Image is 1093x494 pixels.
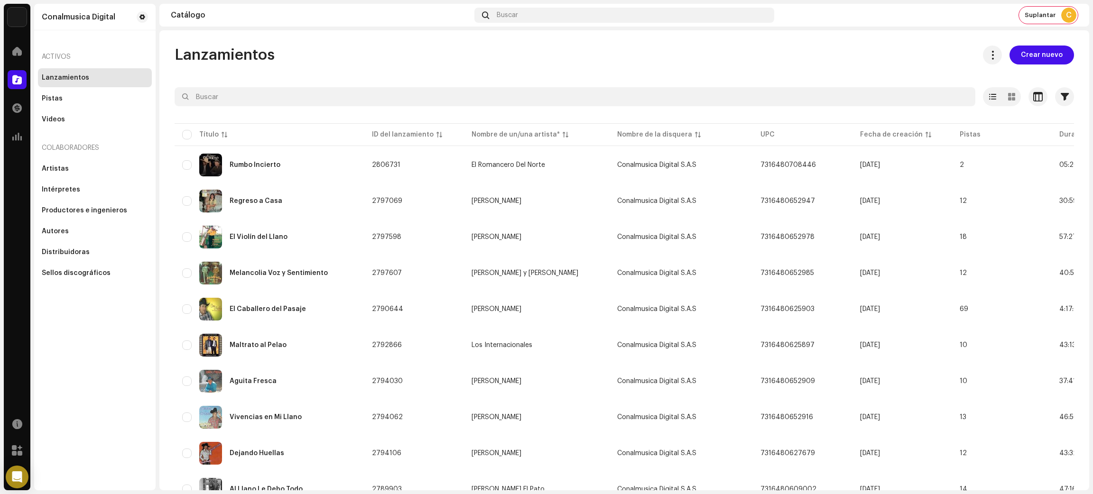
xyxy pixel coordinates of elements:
[472,270,578,276] div: [PERSON_NAME] y [PERSON_NAME]
[38,89,152,108] re-m-nav-item: Pistas
[760,378,815,384] span: 7316480652909
[199,442,222,465] img: a00634b5-f88a-46b0-ab32-07c1e3ec2649
[175,46,275,64] span: Lanzamientos
[960,198,967,204] span: 12
[960,306,968,312] span: 69
[1021,46,1063,64] span: Crear nuevo
[497,11,518,19] span: Buscar
[372,450,401,457] span: 2794106
[230,450,284,457] div: Dejando Huellas
[42,248,90,256] div: Distribuidoras
[199,262,222,284] img: 81a8fc94-5f9f-4e76-b92b-081d3c9b817b
[472,450,521,457] div: [PERSON_NAME]
[38,264,152,283] re-m-nav-item: Sellos discográficos
[617,162,696,168] span: Conalmusica Digital S.A.S
[372,378,403,384] span: 2794030
[42,13,115,21] div: Conalmusica Digital
[760,162,816,168] span: 7316480708446
[860,378,880,384] span: 8 may 2025
[38,243,152,262] re-m-nav-item: Distribuidoras
[372,162,400,168] span: 2806731
[472,198,521,204] div: [PERSON_NAME]
[199,334,222,357] img: e0ee6a89-0961-47a0-9024-905f215320c5
[199,298,222,320] img: 56ecfa2e-b8c8-4ae1-b422-66cef0fd90fe
[230,234,287,240] div: El Violín del Llano
[472,414,602,421] span: Luis Felipe Salcedo Pantoja
[472,342,602,348] span: Los Internacionales
[760,486,816,493] span: 7316480609002
[760,270,814,276] span: 7316480652985
[199,130,219,139] div: Título
[617,414,696,421] span: Conalmusica Digital S.A.S
[472,198,602,204] span: Marlelly Díaz
[372,414,403,421] span: 2794062
[617,378,696,384] span: Conalmusica Digital S.A.S
[38,68,152,87] re-m-nav-item: Lanzamientos
[1059,378,1076,384] span: 37:41
[472,378,602,384] span: Luis Enrico
[860,270,880,276] span: 9 may 2025
[42,116,65,123] div: Videos
[230,162,280,168] div: Rumbo Incierto
[472,342,532,348] div: Los Internacionales
[860,486,880,493] span: 6 may 2025
[472,162,545,168] div: El Romancero Del Norte
[42,95,63,102] div: Pistas
[8,8,27,27] img: 48257be4-38e1-423f-bf03-81300282f8d9
[617,306,696,312] span: Conalmusica Digital S.A.S
[38,201,152,220] re-m-nav-item: Productores e ingenieros
[42,207,127,214] div: Productores e ingenieros
[372,270,402,276] span: 2797607
[760,198,815,204] span: 7316480652947
[472,130,560,139] div: Nombre de un/una artista*
[38,137,152,159] div: Colaboradores
[1059,450,1077,457] span: 43:32
[960,378,967,384] span: 10
[860,234,880,240] span: 9 may 2025
[960,270,967,276] span: 12
[1059,270,1078,276] span: 40:53
[42,165,69,173] div: Artistas
[1059,486,1076,493] span: 47:16
[230,270,328,276] div: Melancolia Voz y Sentimiento
[372,306,403,312] span: 2790644
[199,406,222,429] img: 36b3f0e5-880e-4db6-bab3-8ff01b0f7c63
[472,486,545,493] div: [PERSON_NAME] El Pato
[171,11,471,19] div: Catálogo
[38,222,152,241] re-m-nav-item: Autores
[760,414,813,421] span: 7316480652916
[617,198,696,204] span: Conalmusica Digital S.A.S
[472,306,521,312] div: [PERSON_NAME]
[860,130,923,139] div: Fecha de creación
[38,110,152,129] re-m-nav-item: Videos
[960,414,966,421] span: 13
[38,180,152,199] re-m-nav-item: Intérpretes
[760,306,815,312] span: 7316480625903
[1010,46,1074,64] button: Crear nuevo
[372,198,402,204] span: 2797069
[372,130,434,139] div: ID del lanzamiento
[42,74,89,82] div: Lanzamientos
[472,234,602,240] span: Rafael Lorenzo Pérez
[760,234,815,240] span: 7316480652978
[38,46,152,68] re-a-nav-header: Activos
[860,342,880,348] span: 8 may 2025
[230,414,302,421] div: Vivencias en Mi Llano
[42,186,80,193] div: Intérpretes
[860,450,880,457] span: 8 may 2025
[617,342,696,348] span: Conalmusica Digital S.A.S
[617,450,696,457] span: Conalmusica Digital S.A.S
[472,414,521,421] div: [PERSON_NAME]
[199,190,222,212] img: 18cc9541-087b-4146-8636-399dfb5d7749
[230,486,303,493] div: Al Llano Le Debo Todo
[472,378,521,384] div: [PERSON_NAME]
[42,269,111,277] div: Sellos discográficos
[1059,234,1077,240] span: 57:27
[230,306,306,312] div: El Caballero del Pasaje
[230,198,282,204] div: Regreso a Casa
[860,198,880,204] span: 9 may 2025
[617,270,696,276] span: Conalmusica Digital S.A.S
[960,234,967,240] span: 18
[617,486,696,493] span: Conalmusica Digital S.A.S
